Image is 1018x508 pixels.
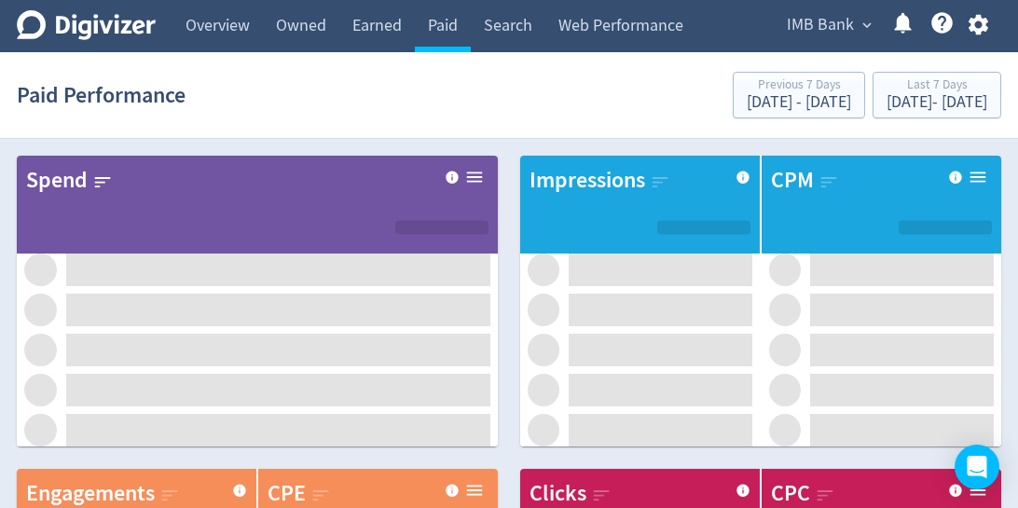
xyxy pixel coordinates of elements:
[780,10,876,40] button: IMB Bank
[17,65,186,125] h1: Paid Performance
[873,72,1001,118] button: Last 7 Days[DATE]- [DATE]
[887,78,987,94] div: Last 7 Days
[887,94,987,111] div: [DATE] - [DATE]
[26,165,88,197] div: Spend
[747,78,851,94] div: Previous 7 Days
[771,165,814,197] div: CPM
[747,94,851,111] div: [DATE] - [DATE]
[955,445,999,489] div: Open Intercom Messenger
[787,10,854,40] span: IMB Bank
[859,17,875,34] span: expand_more
[530,165,645,197] div: Impressions
[733,72,865,118] button: Previous 7 Days[DATE] - [DATE]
